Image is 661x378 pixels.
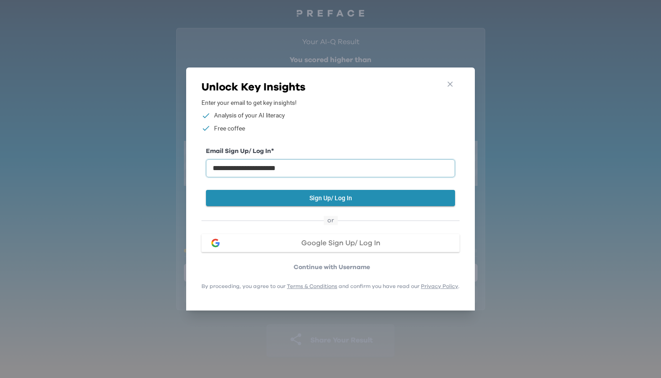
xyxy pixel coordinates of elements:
span: or [324,216,338,225]
p: By proceeding, you agree to our and confirm you have read our . [201,283,460,290]
p: Enter your email to get key insights! [201,98,460,108]
a: Privacy Policy [421,283,458,289]
label: Email Sign Up/ Log In * [206,147,455,156]
span: Google Sign Up/ Log In [301,239,380,247]
button: Sign Up/ Log In [206,190,455,207]
p: Free coffee [214,124,245,133]
a: Terms & Conditions [287,283,337,289]
h3: Unlock Key Insights [201,80,460,94]
p: Continue with Username [204,263,460,272]
p: Analysis of your AI literacy [214,111,285,120]
img: google login [210,238,221,248]
button: google loginGoogle Sign Up/ Log In [201,234,460,252]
